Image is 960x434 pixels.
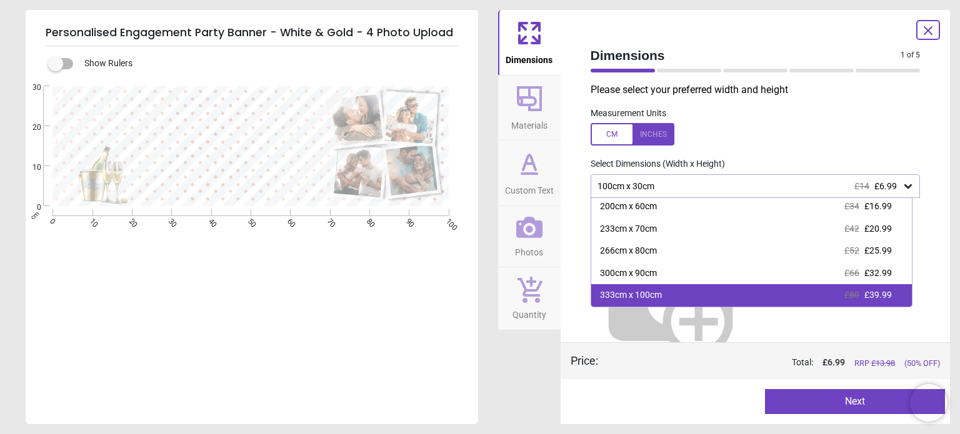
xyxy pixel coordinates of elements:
[600,223,657,235] div: 233cm x 70cm
[512,303,546,322] span: Quantity
[844,201,859,211] span: £34
[498,76,561,141] button: Materials
[600,267,657,280] div: 300cm x 90cm
[571,353,598,368] div: Price :
[844,290,859,300] span: £80
[864,224,892,234] span: £20.99
[498,10,561,75] button: Dimensions
[864,245,892,255] span: £25.99
[591,46,901,64] span: Dimensions
[591,107,666,120] label: Measurement Units
[844,245,859,255] span: £52
[56,56,478,71] div: Show Rulers
[844,224,859,234] span: £42
[600,245,657,257] div: 266cm x 80cm
[864,290,892,300] span: £39.99
[844,268,859,278] span: £66
[600,289,662,302] div: 333cm x 100cm
[515,240,543,259] span: Photos
[498,141,561,205] button: Custom Text
[901,50,920,61] span: 1 of 5
[591,83,931,97] p: Please select your preferred width and height
[910,384,947,422] iframe: Brevo live chat
[765,389,945,414] button: Next
[874,181,897,191] span: £6.99
[827,357,845,367] span: 6.99
[617,357,941,369] div: Total:
[581,158,725,170] label: Select Dimensions (Width x Height)
[17,82,41,93] span: 30
[864,268,892,278] span: £32.99
[854,358,895,369] span: RRP
[600,200,657,213] div: 200cm x 60cm
[904,358,940,369] span: (50% OFF)
[17,162,41,173] span: 10
[506,48,552,67] span: Dimensions
[854,181,869,191] span: £14
[498,267,561,330] button: Quantity
[46,20,458,46] h5: Personalised Engagement Party Banner - White & Gold - 4 Photo Upload
[17,122,41,133] span: 20
[505,179,554,197] span: Custom Text
[498,206,561,267] button: Photos
[822,357,845,369] span: £
[871,358,895,368] span: £ 13.98
[17,202,41,213] span: 0
[511,114,547,132] span: Materials
[596,181,902,192] div: 100cm x 30cm
[864,201,892,211] span: £16.99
